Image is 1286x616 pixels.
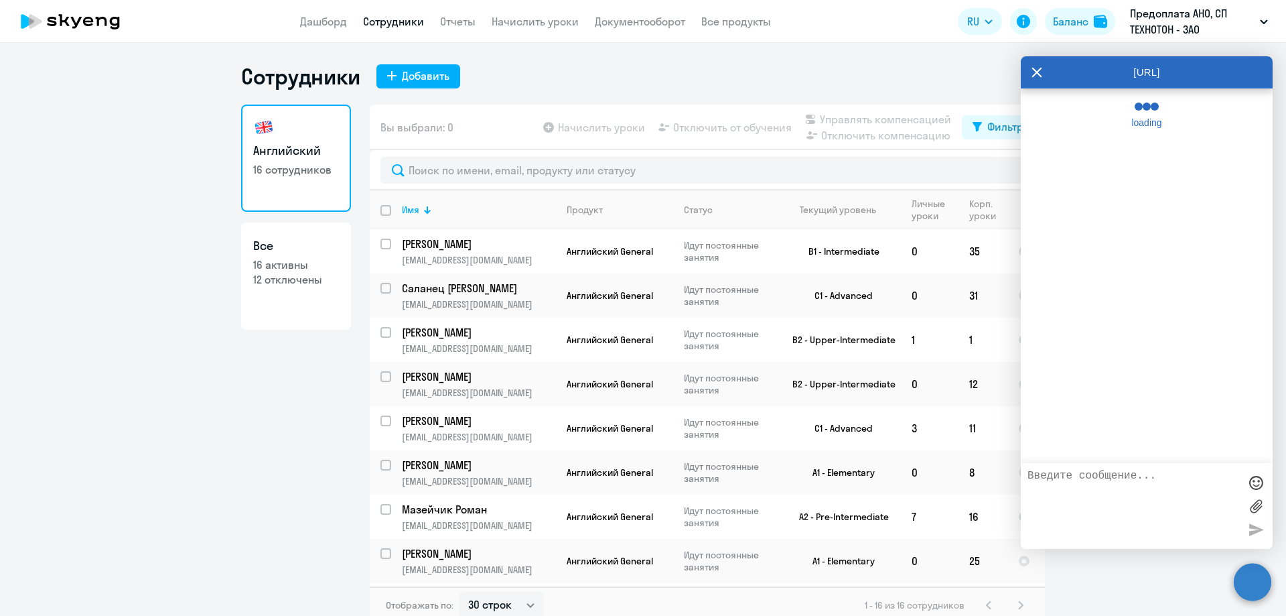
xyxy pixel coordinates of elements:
[567,204,672,216] div: Продукт
[958,8,1002,35] button: RU
[402,298,555,310] p: [EMAIL_ADDRESS][DOMAIN_NAME]
[402,502,555,517] a: Мазейчик Роман
[363,15,424,28] a: Сотрудники
[865,599,964,611] span: 1 - 16 из 16 сотрудников
[684,204,713,216] div: Статус
[402,369,555,384] a: [PERSON_NAME]
[567,422,653,434] span: Английский General
[967,13,979,29] span: RU
[1053,13,1088,29] div: Баланс
[787,204,900,216] div: Текущий уровень
[684,204,776,216] div: Статус
[402,204,555,216] div: Имя
[567,467,653,479] span: Английский General
[901,273,958,318] td: 0
[440,15,476,28] a: Отчеты
[958,273,1007,318] td: 31
[684,505,776,529] p: Идут постоянные занятия
[492,15,579,28] a: Начислить уроки
[800,204,876,216] div: Текущий уровень
[776,229,901,273] td: B1 - Intermediate
[958,450,1007,495] td: 8
[402,237,555,251] a: [PERSON_NAME]
[567,245,653,257] span: Английский General
[300,15,347,28] a: Дашборд
[912,198,958,222] div: Личные уроки
[958,362,1007,406] td: 12
[402,519,555,532] p: [EMAIL_ADDRESS][DOMAIN_NAME]
[253,117,275,138] img: english
[958,495,1007,539] td: 16
[969,198,1007,222] div: Корп. уроки
[402,343,555,355] p: [EMAIL_ADDRESS][DOMAIN_NAME]
[567,290,653,302] span: Английский General
[402,254,555,266] p: [EMAIL_ADDRESS][DOMAIN_NAME]
[241,223,351,330] a: Все16 активны12 отключены
[402,325,555,340] a: [PERSON_NAME]
[402,325,553,340] p: [PERSON_NAME]
[776,406,901,450] td: C1 - Advanced
[1094,15,1107,28] img: balance
[402,458,553,473] p: [PERSON_NAME]
[567,511,653,523] span: Английский General
[402,502,553,517] p: Мазейчик Роман
[402,387,555,399] p: [EMAIL_ADDRESS][DOMAIN_NAME]
[1045,8,1115,35] button: Балансbalance
[1246,496,1266,516] label: Лимит 10 файлов
[776,539,901,583] td: A1 - Elementary
[402,475,555,487] p: [EMAIL_ADDRESS][DOMAIN_NAME]
[567,378,653,390] span: Английский General
[684,416,776,440] p: Идут постоянные занятия
[962,115,1034,139] button: Фильтр
[402,431,555,443] p: [EMAIL_ADDRESS][DOMAIN_NAME]
[958,539,1007,583] td: 25
[969,198,996,222] div: Корп. уроки
[567,204,603,216] div: Продукт
[958,318,1007,362] td: 1
[402,546,555,561] a: [PERSON_NAME]
[253,237,339,255] h3: Все
[901,362,958,406] td: 0
[776,318,901,362] td: B2 - Upper-Intermediate
[901,318,958,362] td: 1
[958,406,1007,450] td: 11
[402,458,555,473] a: [PERSON_NAME]
[253,142,339,160] h3: Английский
[1130,5,1255,38] p: Предоплата АНО, СП ТЕХНОТОН - ЗАО
[701,15,771,28] a: Все продукты
[402,414,553,428] p: [PERSON_NAME]
[402,281,553,296] p: Саланец [PERSON_NAME]
[402,414,555,428] a: [PERSON_NAME]
[901,495,958,539] td: 7
[386,599,453,611] span: Отображать по:
[901,450,958,495] td: 0
[402,68,449,84] div: Добавить
[776,273,901,318] td: C1 - Advanced
[402,369,553,384] p: [PERSON_NAME]
[901,539,958,583] td: 0
[402,237,553,251] p: [PERSON_NAME]
[901,229,958,273] td: 0
[901,406,958,450] td: 3
[253,257,339,272] p: 16 активны
[684,549,776,573] p: Идут постоянные занятия
[380,119,453,135] span: Вы выбрали: 0
[567,555,653,567] span: Английский General
[684,460,776,485] p: Идут постоянные занятия
[402,281,555,296] a: Саланец [PERSON_NAME]
[684,372,776,396] p: Идут постоянные занятия
[567,334,653,346] span: Английский General
[684,284,776,308] p: Идут постоянные занятия
[684,239,776,263] p: Идут постоянные занятия
[987,119,1023,135] div: Фильтр
[1123,117,1170,128] span: loading
[402,546,553,561] p: [PERSON_NAME]
[253,162,339,177] p: 16 сотрудников
[776,495,901,539] td: A2 - Pre-Intermediate
[376,64,460,88] button: Добавить
[1123,5,1275,38] button: Предоплата АНО, СП ТЕХНОТОН - ЗАО
[958,229,1007,273] td: 35
[402,204,419,216] div: Имя
[595,15,685,28] a: Документооборот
